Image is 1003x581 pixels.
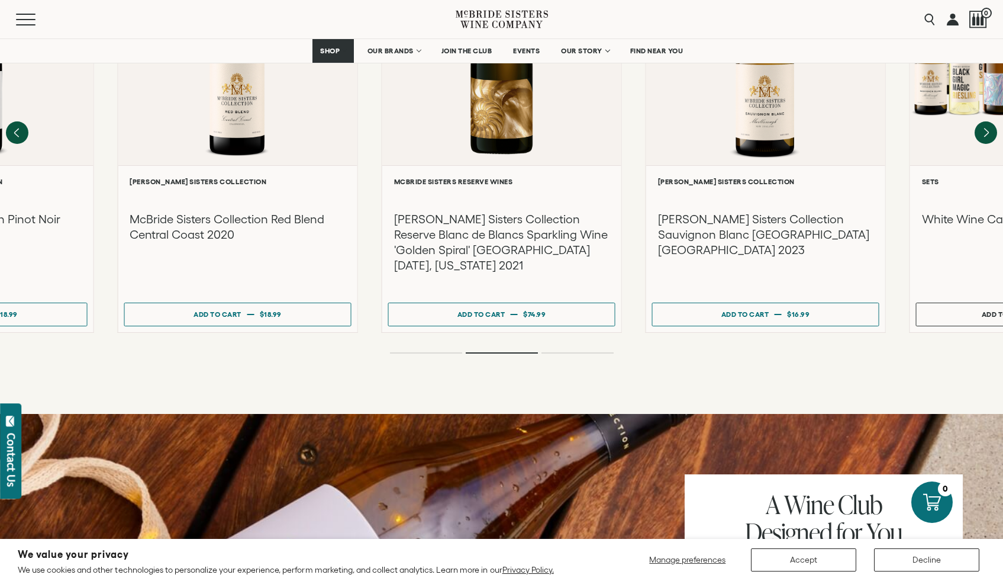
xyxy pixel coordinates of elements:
[866,515,902,550] span: You
[367,47,414,55] span: OUR BRANDS
[457,306,505,323] div: Add to cart
[787,310,810,318] span: $16.99
[523,310,546,318] span: $74.99
[466,352,538,354] li: Page dot 2
[390,352,462,354] li: Page dot 1
[360,39,428,63] a: OUR BRANDS
[938,482,953,496] div: 0
[502,565,554,574] a: Privacy Policy.
[838,487,882,522] span: Club
[721,306,769,323] div: Add to cart
[642,548,733,572] button: Manage preferences
[16,14,59,25] button: Mobile Menu Trigger
[836,515,862,550] span: for
[434,39,500,63] a: JOIN THE CLUB
[649,555,725,564] span: Manage preferences
[441,47,492,55] span: JOIN THE CLUB
[394,178,609,185] h6: McBride Sisters Reserve Wines
[981,8,992,18] span: 0
[658,178,873,185] h6: [PERSON_NAME] Sisters Collection
[193,306,241,323] div: Add to cart
[513,47,540,55] span: EVENTS
[652,303,879,326] button: Add to cart $16.99
[18,550,554,560] h2: We value your privacy
[975,121,997,144] button: Next
[388,303,615,326] button: Add to cart $74.99
[320,47,340,55] span: SHOP
[130,211,345,242] h3: McBride Sisters Collection Red Blend Central Coast 2020
[6,121,28,144] button: Previous
[260,310,282,318] span: $18.99
[630,47,683,55] span: FIND NEAR YOU
[751,548,856,572] button: Accept
[130,178,345,185] h6: [PERSON_NAME] Sisters Collection
[394,211,609,273] h3: [PERSON_NAME] Sisters Collection Reserve Blanc de Blancs Sparkling Wine 'Golden Spiral' [GEOGRAPH...
[553,39,617,63] a: OUR STORY
[18,564,554,575] p: We use cookies and other technologies to personalize your experience, perform marketing, and coll...
[874,548,979,572] button: Decline
[623,39,691,63] a: FIND NEAR YOU
[5,433,17,487] div: Contact Us
[541,352,614,354] li: Page dot 3
[784,487,833,522] span: Wine
[124,303,351,326] button: Add to cart $18.99
[312,39,354,63] a: SHOP
[766,487,780,522] span: A
[561,47,602,55] span: OUR STORY
[505,39,547,63] a: EVENTS
[658,211,873,258] h3: [PERSON_NAME] Sisters Collection Sauvignon Blanc [GEOGRAPHIC_DATA] [GEOGRAPHIC_DATA] 2023
[745,515,831,550] span: Designed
